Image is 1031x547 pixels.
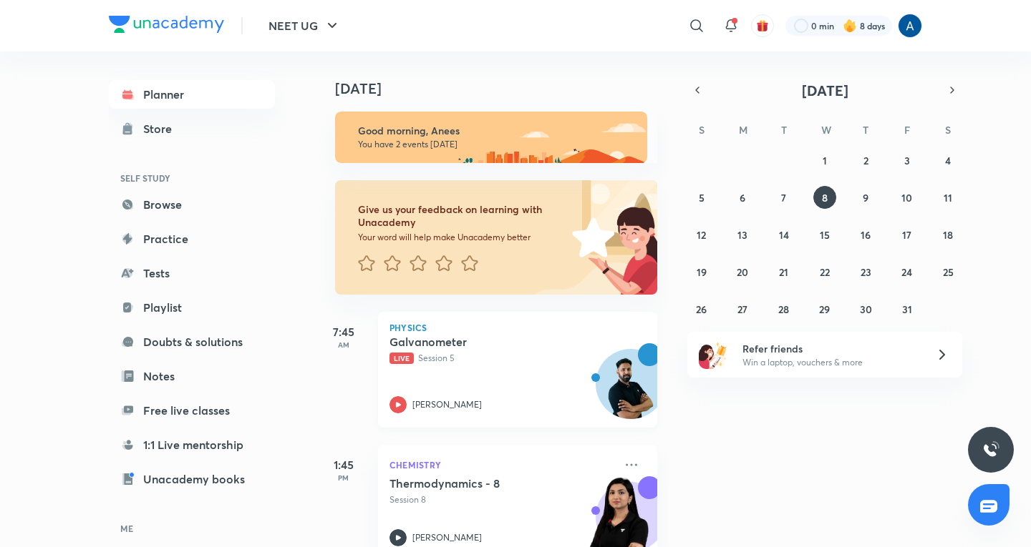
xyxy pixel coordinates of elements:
abbr: October 31, 2025 [902,302,912,316]
button: October 12, 2025 [690,223,713,246]
a: Free live classes [109,396,275,425]
button: NEET UG [260,11,349,40]
span: [DATE] [802,81,848,100]
button: avatar [751,14,774,37]
abbr: Wednesday [821,123,831,137]
abbr: October 4, 2025 [945,154,951,167]
a: Notes [109,362,275,390]
h4: [DATE] [335,80,672,97]
img: morning [335,112,647,163]
abbr: October 9, 2025 [863,191,868,204]
abbr: October 1, 2025 [823,154,827,167]
button: October 13, 2025 [731,223,754,246]
button: October 15, 2025 [813,223,836,246]
abbr: October 25, 2025 [943,265,954,279]
button: October 29, 2025 [813,297,836,320]
p: Session 5 [389,352,614,365]
abbr: October 6, 2025 [740,191,745,204]
abbr: October 24, 2025 [901,265,912,279]
h6: Refer friends [742,341,919,356]
abbr: October 18, 2025 [943,228,953,242]
p: Chemistry [389,456,614,473]
abbr: October 20, 2025 [737,265,748,279]
img: avatar [756,19,769,32]
h5: Thermodynamics - 8 [389,476,568,491]
h6: SELF STUDY [109,166,275,190]
p: Session 8 [389,493,614,506]
button: October 23, 2025 [854,260,877,283]
button: October 11, 2025 [936,186,959,209]
p: PM [315,473,372,482]
p: Physics [389,323,646,332]
abbr: October 12, 2025 [697,228,706,242]
p: [PERSON_NAME] [412,531,482,544]
button: October 7, 2025 [773,186,795,209]
button: October 10, 2025 [896,186,919,209]
button: October 19, 2025 [690,260,713,283]
button: October 6, 2025 [731,186,754,209]
abbr: October 2, 2025 [863,154,868,167]
p: You have 2 events [DATE] [358,139,634,150]
abbr: October 15, 2025 [820,228,830,242]
h5: 1:45 [315,456,372,473]
button: October 26, 2025 [690,297,713,320]
h6: ME [109,516,275,541]
p: Win a laptop, vouchers & more [742,356,919,369]
a: Tests [109,259,275,287]
abbr: Thursday [863,123,868,137]
h5: Galvanometer [389,335,568,349]
a: Company Logo [109,16,224,36]
button: October 31, 2025 [896,297,919,320]
img: Anees Ahmed [898,14,922,38]
button: October 21, 2025 [773,260,795,283]
h5: 7:45 [315,323,372,340]
button: October 25, 2025 [936,260,959,283]
img: referral [699,340,727,369]
abbr: October 16, 2025 [861,228,871,242]
a: Practice [109,225,275,253]
abbr: October 11, 2025 [944,191,952,204]
h6: Good morning, Anees [358,124,634,137]
abbr: October 7, 2025 [781,191,786,204]
a: Playlist [109,293,275,322]
p: Your word will help make Unacademy better [358,232,567,243]
abbr: October 3, 2025 [904,154,910,167]
button: October 2, 2025 [854,149,877,172]
button: October 5, 2025 [690,186,713,209]
span: Live [389,353,414,364]
h6: Give us your feedback on learning with Unacademy [358,203,567,229]
button: October 4, 2025 [936,149,959,172]
p: AM [315,340,372,349]
button: October 30, 2025 [854,297,877,320]
img: Avatar [596,357,665,425]
button: [DATE] [707,80,942,100]
button: October 24, 2025 [896,260,919,283]
abbr: October 13, 2025 [737,228,747,242]
a: Doubts & solutions [109,327,275,356]
abbr: October 19, 2025 [697,265,707,279]
a: Store [109,114,275,143]
button: October 1, 2025 [813,149,836,172]
abbr: Friday [904,123,910,137]
abbr: October 17, 2025 [902,228,911,242]
div: Store [143,120,180,137]
img: Company Logo [109,16,224,33]
abbr: October 30, 2025 [860,302,872,316]
button: October 9, 2025 [854,186,877,209]
button: October 20, 2025 [731,260,754,283]
img: ttu [982,441,999,458]
abbr: Saturday [945,123,951,137]
abbr: October 21, 2025 [779,265,788,279]
abbr: Sunday [699,123,705,137]
abbr: October 14, 2025 [779,228,789,242]
abbr: October 23, 2025 [861,265,871,279]
abbr: October 29, 2025 [819,302,830,316]
img: feedback_image [523,180,657,295]
button: October 8, 2025 [813,186,836,209]
img: streak [843,19,857,33]
button: October 28, 2025 [773,297,795,320]
abbr: October 22, 2025 [820,265,830,279]
button: October 16, 2025 [854,223,877,246]
abbr: October 28, 2025 [778,302,789,316]
a: Browse [109,190,275,219]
